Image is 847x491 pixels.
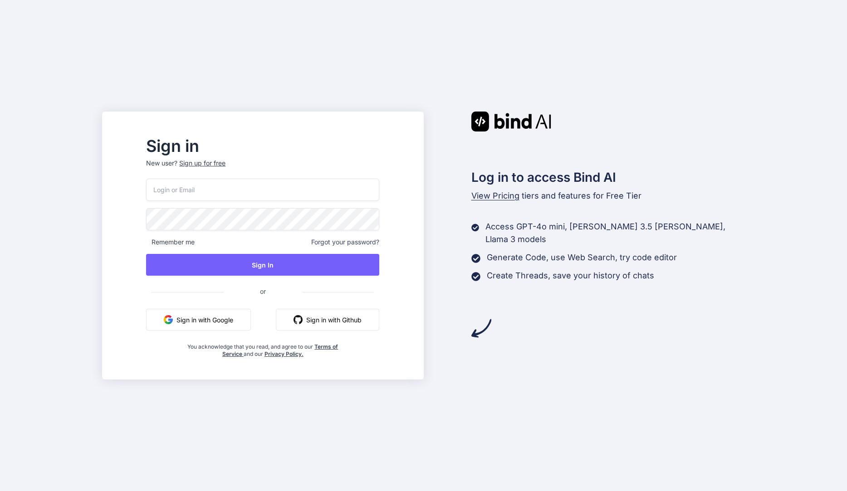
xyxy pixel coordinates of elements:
a: Terms of Service [222,343,338,357]
p: New user? [146,159,379,179]
h2: Log in to access Bind AI [471,168,745,187]
span: or [224,280,302,302]
button: Sign in with Github [276,309,379,331]
input: Login or Email [146,179,379,201]
p: Create Threads, save your history of chats [487,269,654,282]
img: google [164,315,173,324]
p: Access GPT-4o mini, [PERSON_NAME] 3.5 [PERSON_NAME], Llama 3 models [485,220,745,246]
p: Generate Code, use Web Search, try code editor [487,251,677,264]
div: You acknowledge that you read, and agree to our and our [185,338,341,358]
span: View Pricing [471,191,519,200]
span: Forgot your password? [311,238,379,247]
img: github [294,315,303,324]
button: Sign in with Google [146,309,251,331]
p: tiers and features for Free Tier [471,190,745,202]
a: Privacy Policy. [264,350,304,357]
div: Sign up for free [179,159,225,168]
img: Bind AI logo [471,112,551,131]
img: arrow [471,318,491,338]
h2: Sign in [146,139,379,153]
span: Remember me [146,238,195,247]
button: Sign In [146,254,379,276]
